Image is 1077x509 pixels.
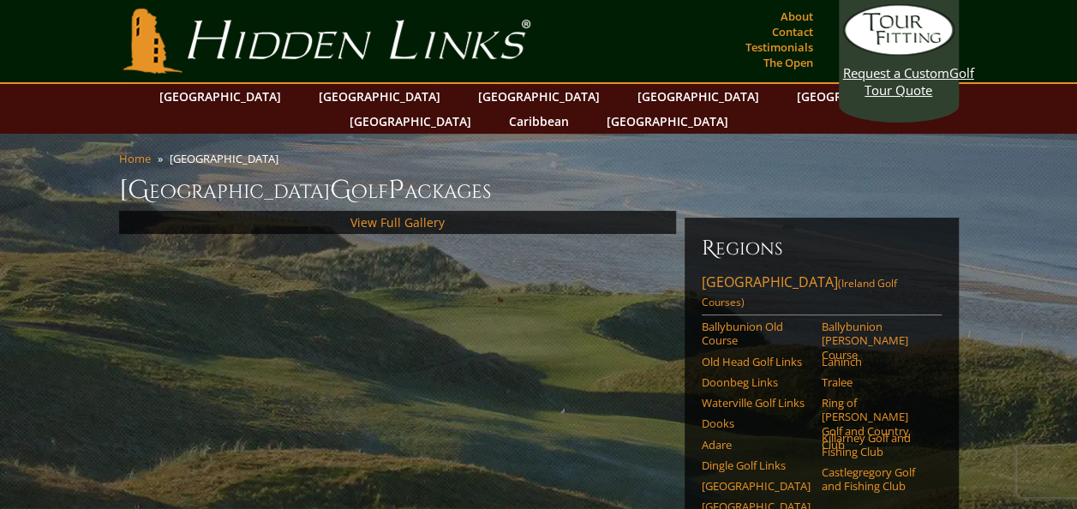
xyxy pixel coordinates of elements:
a: Killarney Golf and Fishing Club [822,431,930,459]
a: Old Head Golf Links [702,355,811,368]
a: Adare [702,438,811,452]
h1: [GEOGRAPHIC_DATA] olf ackages [119,173,959,207]
a: [GEOGRAPHIC_DATA] [702,479,811,493]
span: Request a Custom [843,64,949,81]
li: [GEOGRAPHIC_DATA] [170,151,285,166]
span: G [330,173,351,207]
a: Request a CustomGolf Tour Quote [843,4,954,99]
a: [GEOGRAPHIC_DATA] [470,84,608,109]
a: Caribbean [500,109,577,134]
a: Testimonials [741,35,817,59]
a: Dooks [702,416,811,430]
a: Contact [768,20,817,44]
a: Doonbeg Links [702,375,811,389]
a: Castlegregory Golf and Fishing Club [822,465,930,494]
a: [GEOGRAPHIC_DATA] [629,84,768,109]
a: [GEOGRAPHIC_DATA](Ireland Golf Courses) [702,272,942,315]
a: Ring of [PERSON_NAME] Golf and Country Club [822,396,930,452]
a: The Open [759,51,817,75]
a: Ballybunion [PERSON_NAME] Course [822,320,930,362]
a: Home [119,151,151,166]
a: [GEOGRAPHIC_DATA] [788,84,927,109]
h6: Regions [702,235,942,262]
a: Waterville Golf Links [702,396,811,410]
a: [GEOGRAPHIC_DATA] [151,84,290,109]
a: About [776,4,817,28]
a: Ballybunion Old Course [702,320,811,348]
span: (Ireland Golf Courses) [702,276,897,309]
a: Tralee [822,375,930,389]
a: [GEOGRAPHIC_DATA] [310,84,449,109]
a: Lahinch [822,355,930,368]
span: P [388,173,404,207]
a: View Full Gallery [350,214,445,231]
a: [GEOGRAPHIC_DATA] [598,109,737,134]
a: [GEOGRAPHIC_DATA] [341,109,480,134]
a: Dingle Golf Links [702,458,811,472]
